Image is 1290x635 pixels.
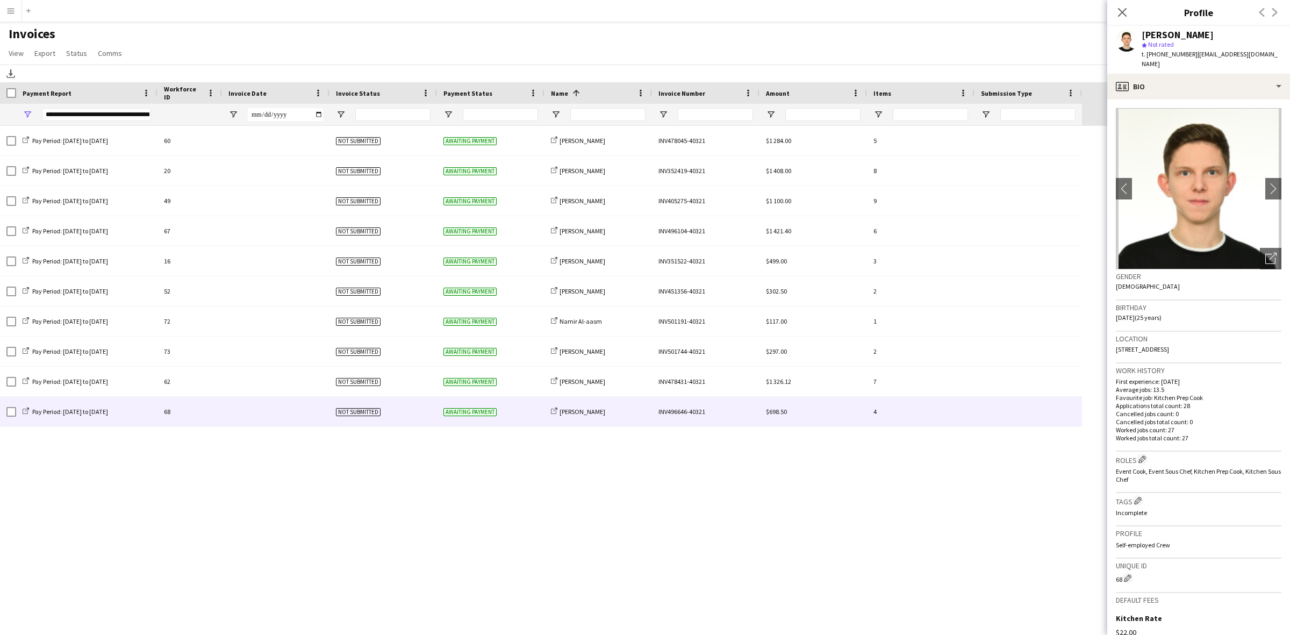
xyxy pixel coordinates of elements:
app-action-btn: Download [4,67,17,80]
span: $1 284.00 [766,137,791,145]
img: Crew avatar or photo [1116,108,1281,269]
div: INV496104-40321 [652,216,759,246]
span: Not submitted [336,137,381,145]
span: $297.00 [766,347,787,355]
a: Pay Period: [DATE] to [DATE] [23,167,108,175]
span: [PERSON_NAME] [560,167,605,175]
span: Invoice Status [336,89,380,97]
a: Pay Period: [DATE] to [DATE] [23,197,108,205]
span: Pay Period: [DATE] to [DATE] [32,317,108,325]
span: Not rated [1148,40,1174,48]
button: Open Filter Menu [23,110,32,119]
span: Not submitted [336,258,381,266]
span: t. [PHONE_NUMBER] [1142,50,1198,58]
div: INV405275-40321 [652,186,759,216]
span: Awaiting payment [443,197,497,205]
p: Favourite job: Kitchen Prep Cook [1116,394,1281,402]
a: Pay Period: [DATE] to [DATE] [23,257,108,265]
span: Not submitted [336,378,381,386]
div: INV451356-40321 [652,276,759,306]
span: Name [551,89,568,97]
input: Invoice Date Filter Input [248,108,323,121]
span: View [9,48,24,58]
h3: Work history [1116,366,1281,375]
h3: Default fees [1116,595,1281,605]
span: Awaiting payment [443,378,497,386]
div: 16 [157,246,222,276]
div: 2 [867,276,974,306]
span: $1 408.00 [766,167,791,175]
div: 62 [157,367,222,396]
button: Open Filter Menu [551,110,561,119]
span: [PERSON_NAME] [560,257,605,265]
div: 6 [867,216,974,246]
h3: Tags [1116,495,1281,506]
h3: Gender [1116,272,1281,281]
span: Payment Report [23,89,71,97]
button: Open Filter Menu [873,110,883,119]
h3: Profile [1116,529,1281,538]
span: Comms [98,48,122,58]
span: Not submitted [336,197,381,205]
a: Pay Period: [DATE] to [DATE] [23,137,108,145]
span: Pay Period: [DATE] to [DATE] [32,197,108,205]
h3: Unique ID [1116,561,1281,570]
span: Awaiting payment [443,137,497,145]
span: Pay Period: [DATE] to [DATE] [32,137,108,145]
span: Pay Period: [DATE] to [DATE] [32,377,108,386]
h3: Location [1116,334,1281,344]
a: Export [30,46,60,60]
div: 8 [867,156,974,185]
button: Open Filter Menu [658,110,668,119]
div: INV478431-40321 [652,367,759,396]
input: Invoice Status Filter Input [355,108,431,121]
a: Comms [94,46,126,60]
span: Awaiting payment [443,348,497,356]
h3: Roles [1116,454,1281,465]
div: 52 [157,276,222,306]
span: Awaiting payment [443,258,497,266]
span: Not submitted [336,167,381,175]
span: [DATE] (25 years) [1116,313,1162,322]
p: Average jobs: 13.5 [1116,386,1281,394]
div: 60 [157,126,222,155]
span: [STREET_ADDRESS] [1116,345,1169,353]
div: INV501191-40321 [652,306,759,336]
span: Pay Period: [DATE] to [DATE] [32,408,108,416]
span: Pay Period: [DATE] to [DATE] [32,167,108,175]
div: 4 [867,397,974,426]
span: Not submitted [336,348,381,356]
input: Invoice Number Filter Input [678,108,753,121]
div: INV501744-40321 [652,337,759,366]
p: Self-employed Crew [1116,541,1281,549]
span: Not submitted [336,408,381,416]
h3: Kitchen Rate [1116,613,1162,623]
span: Payment Status [443,89,492,97]
div: [PERSON_NAME] [1142,30,1214,40]
p: Cancelled jobs count: 0 [1116,410,1281,418]
span: Not submitted [336,227,381,236]
span: [PERSON_NAME] [560,227,605,235]
input: Items Filter Input [893,108,968,121]
button: Open Filter Menu [443,110,453,119]
p: Worked jobs count: 27 [1116,426,1281,434]
div: INV351522-40321 [652,246,759,276]
span: Status [66,48,87,58]
span: Namir Al-aasm [560,317,602,325]
span: Submission Type [981,89,1032,97]
div: 3 [867,246,974,276]
div: 1 [867,306,974,336]
span: Invoice Date [228,89,267,97]
a: Pay Period: [DATE] to [DATE] [23,317,108,325]
span: Workforce ID [164,85,203,101]
button: Open Filter Menu [336,110,346,119]
input: Name Filter Input [570,108,646,121]
span: Export [34,48,55,58]
a: Pay Period: [DATE] to [DATE] [23,377,108,386]
input: Submission Type Filter Input [1000,108,1076,121]
span: $117.00 [766,317,787,325]
a: Pay Period: [DATE] to [DATE] [23,287,108,295]
a: Pay Period: [DATE] to [DATE] [23,347,108,355]
a: Pay Period: [DATE] to [DATE] [23,408,108,416]
span: [PERSON_NAME] [560,287,605,295]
